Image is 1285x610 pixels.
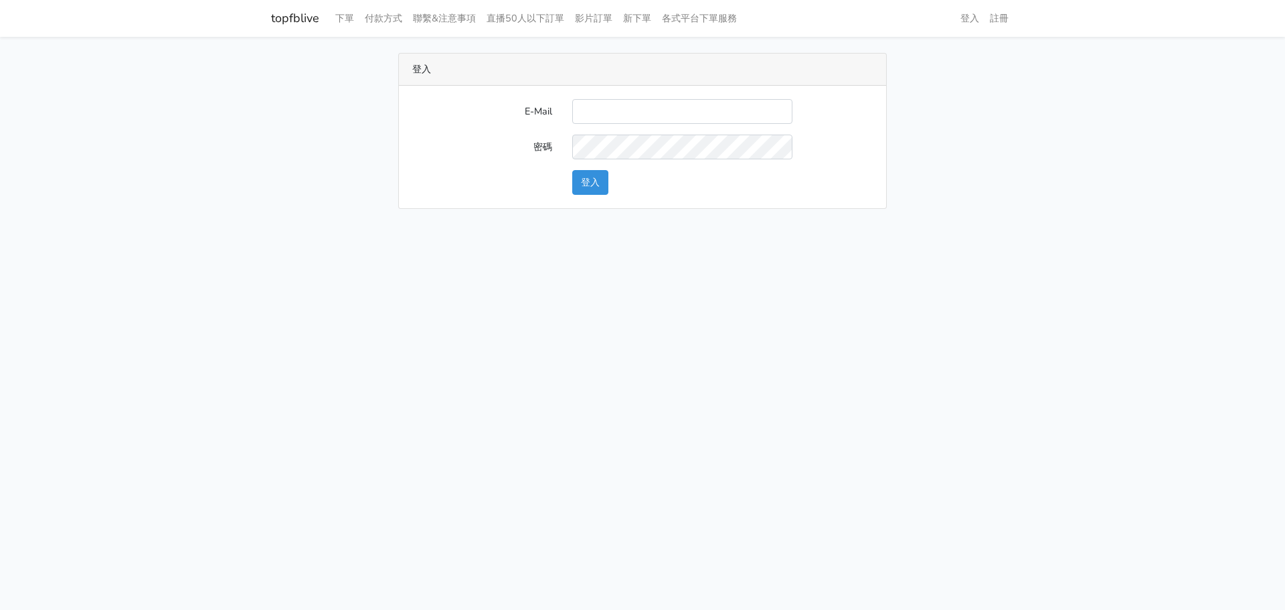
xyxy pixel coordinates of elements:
label: 密碼 [402,135,562,159]
a: 新下單 [618,5,657,31]
label: E-Mail [402,99,562,124]
a: 各式平台下單服務 [657,5,742,31]
a: 聯繫&注意事項 [408,5,481,31]
a: 下單 [330,5,359,31]
a: 直播50人以下訂單 [481,5,570,31]
a: 付款方式 [359,5,408,31]
a: 影片訂單 [570,5,618,31]
button: 登入 [572,170,608,195]
div: 登入 [399,54,886,86]
a: topfblive [271,5,319,31]
a: 登入 [955,5,984,31]
a: 註冊 [984,5,1014,31]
